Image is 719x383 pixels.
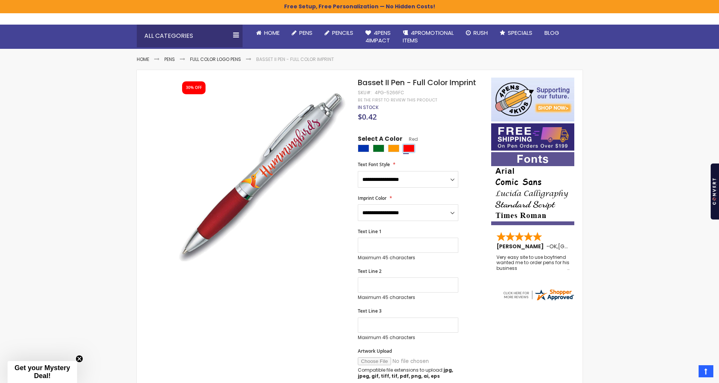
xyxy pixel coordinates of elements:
[491,78,574,121] img: 4pens 4 kids
[403,29,454,44] span: 4PROMOTIONAL ITEMS
[319,25,359,41] a: Pencils
[359,25,397,49] a: 4Pens4impact
[397,25,460,49] a: 4PROMOTIONALITEMS
[358,145,369,152] div: Blue
[549,243,557,250] span: OK
[375,90,404,96] div: 4PG-5266FC
[332,29,353,37] span: Pencils
[264,29,280,37] span: Home
[286,25,319,41] a: Pens
[496,255,570,271] div: Very easy site to use boyfriend wanted me to order pens for his business
[365,29,391,44] span: 4Pens 4impact
[491,123,574,151] img: Free shipping on orders over $199
[137,56,149,62] a: Home
[358,104,379,111] span: In stock
[190,56,241,62] a: Full Color Logo Pens
[299,29,312,37] span: Pens
[358,104,379,111] div: Availability
[358,228,382,235] span: Text Line 1
[175,89,348,262] img: basset-ii---full-color-red_1_1.jpg
[546,243,614,250] span: - ,
[502,297,575,303] a: 4pens.com certificate URL
[494,25,538,41] a: Specials
[358,268,382,274] span: Text Line 2
[358,161,390,168] span: Text Font Style
[76,355,83,363] button: Close teaser
[358,294,458,300] p: Maximum 45 characters
[358,348,392,354] span: Artwork Upload
[544,29,559,37] span: Blog
[164,56,175,62] a: Pens
[558,243,614,250] span: [GEOGRAPHIC_DATA]
[373,145,384,152] div: Green
[358,367,453,379] strong: jpg, jpeg, gif, tiff, tif, pdf, png, ai, eps
[388,145,399,152] div: Orange
[358,308,382,314] span: Text Line 3
[713,178,717,204] img: B2fZQJag41XWAAAAAElFTkSuQmCC
[358,97,437,103] a: Be the first to review this product
[358,77,476,88] span: Basset II Pen - Full Color Imprint
[250,25,286,41] a: Home
[14,364,70,380] span: Get your Mystery Deal!
[473,29,488,37] span: Rush
[256,56,334,62] li: Basset II Pen - Full Color Imprint
[460,25,494,41] a: Rush
[137,25,243,47] div: All Categories
[8,361,77,383] div: Get your Mystery Deal!Close teaser
[402,136,418,142] span: Red
[358,135,402,145] span: Select A Color
[358,112,377,122] span: $0.42
[508,29,532,37] span: Specials
[496,243,546,250] span: [PERSON_NAME]
[358,89,372,96] strong: SKU
[358,367,458,379] p: Compatible file extensions to upload:
[491,152,574,225] img: font-personalization-examples
[186,85,202,90] div: 30% OFF
[502,288,575,302] img: 4pens.com widget logo
[358,335,458,341] p: Maximum 45 characters
[358,195,387,201] span: Imprint Color
[403,145,414,152] div: Red
[538,25,565,41] a: Blog
[358,255,458,261] p: Maximum 45 characters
